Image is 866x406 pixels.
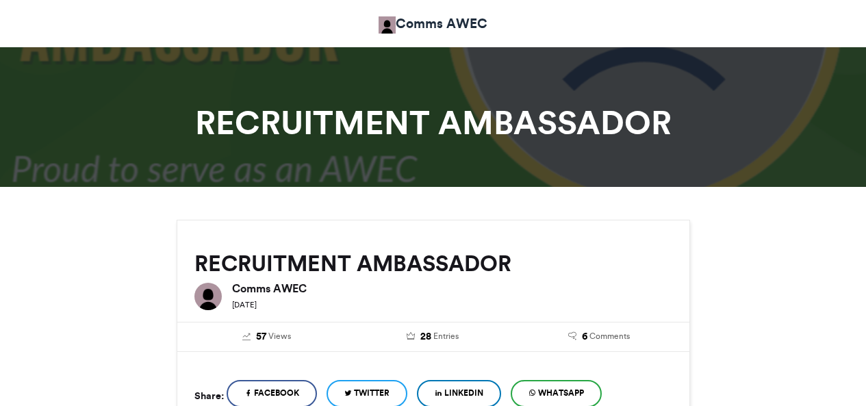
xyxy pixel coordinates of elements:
span: 6 [582,329,587,344]
span: Views [268,330,291,342]
h1: RECRUITMENT AMBASSADOR [53,106,813,139]
small: [DATE] [232,300,257,309]
span: LinkedIn [444,387,483,399]
span: Comments [589,330,630,342]
a: 28 Entries [360,329,506,344]
span: Twitter [354,387,390,399]
img: Comms AWEC [194,283,222,310]
a: 57 Views [194,329,340,344]
span: 28 [420,329,431,344]
a: 6 Comments [526,329,672,344]
span: Entries [433,330,459,342]
span: 57 [256,329,266,344]
h5: Share: [194,387,224,405]
img: Comms AWEC [379,16,396,34]
a: Comms AWEC [379,14,487,34]
span: Facebook [254,387,299,399]
h6: Comms AWEC [232,283,672,294]
h2: RECRUITMENT AMBASSADOR [194,251,672,276]
span: WhatsApp [538,387,584,399]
